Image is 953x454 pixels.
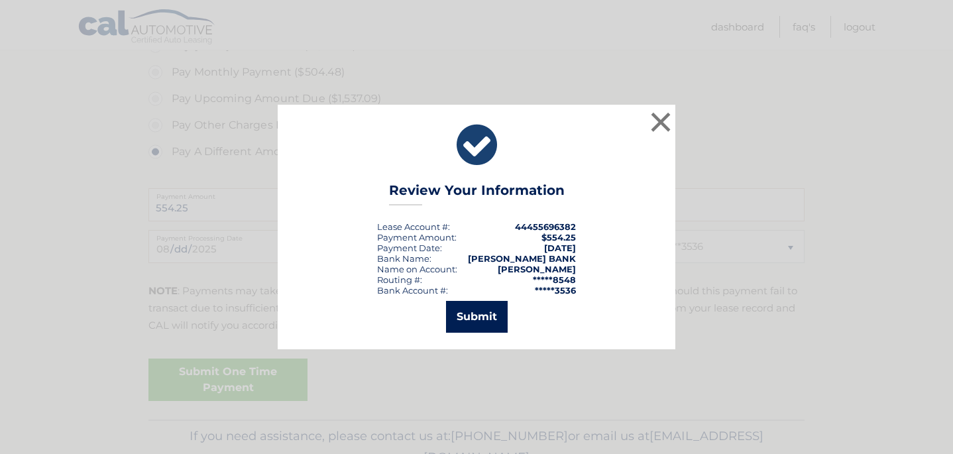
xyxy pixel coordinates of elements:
div: Payment Amount: [377,232,457,243]
div: : [377,243,442,253]
button: × [647,109,674,135]
button: Submit [446,301,508,333]
span: Payment Date [377,243,440,253]
div: Bank Name: [377,253,431,264]
span: $554.25 [541,232,576,243]
span: [DATE] [544,243,576,253]
h3: Review Your Information [389,182,565,205]
strong: 44455696382 [515,221,576,232]
div: Bank Account #: [377,285,448,296]
div: Lease Account #: [377,221,450,232]
div: Name on Account: [377,264,457,274]
strong: [PERSON_NAME] [498,264,576,274]
div: Routing #: [377,274,422,285]
strong: [PERSON_NAME] BANK [468,253,576,264]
